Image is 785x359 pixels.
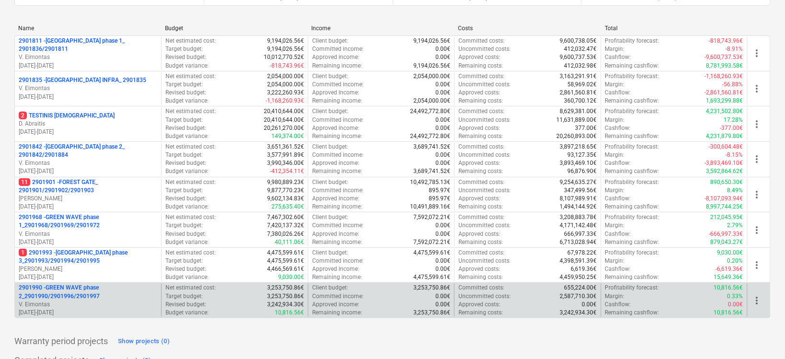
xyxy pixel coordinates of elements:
[706,167,743,175] p: 3,592,864.62€
[19,178,157,195] p: 2901901 - FOREST GATE_ 2901901/2901902/2901903
[458,284,504,292] p: Committed costs :
[18,25,157,32] div: Name
[458,203,503,211] p: Remaining costs :
[435,221,450,230] p: 0.00€
[709,143,743,151] p: -300,604.48€
[19,159,157,167] p: V. Eimontas
[560,159,597,167] p: 3,893,469.10€
[560,143,597,151] p: 3,897,218.65€
[413,143,450,151] p: 3,689,741.52€
[19,37,157,70] div: 2901811 -[GEOGRAPHIC_DATA] phase 1_ 2901836/2901811V. Eimontas[DATE]-[DATE]
[751,259,763,271] span: more_vert
[19,112,157,136] div: 2TESTINIS [DEMOGRAPHIC_DATA]D. Abraitis[DATE]-[DATE]
[165,124,206,132] p: Revised budget :
[271,132,304,140] p: 149,374.00€
[728,301,743,309] p: 0.00€
[458,97,503,105] p: Remaining costs :
[267,81,304,89] p: 2,054,000.00€
[706,62,743,70] p: 8,781,993.58€
[19,143,157,176] div: 2901842 -[GEOGRAPHIC_DATA] phase 2_ 2901842/2901884V. Eimontas[DATE]-[DATE]
[267,265,304,273] p: 4,466,569.61€
[19,76,157,101] div: 2901835 -[GEOGRAPHIC_DATA] INFRA_ 2901835V. Eimontas[DATE]-[DATE]
[458,72,504,81] p: Committed costs :
[312,221,363,230] p: Committed income :
[266,97,304,105] p: -1,168,260.93€
[413,249,450,257] p: 4,475,599.61€
[270,62,304,70] p: -818,743.96€
[458,257,511,265] p: Uncommitted costs :
[724,116,743,124] p: 17.28%
[458,221,511,230] p: Uncommitted costs :
[312,72,348,81] p: Client budget :
[312,45,363,53] p: Committed income :
[726,45,743,53] p: -8.91%
[705,159,743,167] p: -3,893,469.10€
[165,265,206,273] p: Revised budget :
[312,195,359,203] p: Approved income :
[705,89,743,97] p: -2,861,560.81€
[458,25,597,32] div: Costs
[165,257,203,265] p: Target budget :
[706,203,743,211] p: 8,997,744.25€
[19,37,157,53] p: 2901811 - [GEOGRAPHIC_DATA] phase 1_ 2901836/2901811
[165,53,206,61] p: Revised budget :
[458,249,504,257] p: Committed costs :
[605,273,659,281] p: Remaining cashflow :
[705,53,743,61] p: -9,600,737.53€
[458,62,503,70] p: Remaining costs :
[564,284,597,292] p: 655,224.00€
[714,273,743,281] p: 15,649.36€
[751,153,763,165] span: more_vert
[560,107,597,116] p: 8,629,381.00€
[19,301,157,309] p: V. Eimontas
[723,81,743,89] p: -56.88%
[413,284,450,292] p: 3,253,750.86€
[582,301,597,309] p: 0.00€
[19,213,157,246] div: 2901968 -GREEN WAVE phase 1_2901968/2901969/2901972V. Eimontas[DATE]-[DATE]
[458,124,500,132] p: Approved costs :
[19,62,157,70] p: [DATE] - [DATE]
[165,186,203,195] p: Target budget :
[165,81,203,89] p: Target budget :
[711,213,743,221] p: 212,045.95€
[410,203,450,211] p: 10,491,889.16€
[312,249,348,257] p: Client budget :
[165,132,209,140] p: Budget variance :
[605,45,625,53] p: Margin :
[312,213,348,221] p: Client budget :
[312,116,363,124] p: Committed income :
[605,53,631,61] p: Cashflow :
[278,273,304,281] p: 9,030.00€
[413,37,450,45] p: 9,194,026.56€
[267,257,304,265] p: 4,475,599.61€
[605,132,659,140] p: Remaining cashflow :
[165,213,216,221] p: Net estimated cost :
[165,273,209,281] p: Budget variance :
[267,45,304,53] p: 9,194,026.56€
[605,62,659,70] p: Remaining cashflow :
[706,97,743,105] p: 1,693,299.88€
[19,249,157,282] div: 12901993 -[GEOGRAPHIC_DATA] phase 3_2901993/2901994/2901995[PERSON_NAME][DATE]-[DATE]
[458,292,511,301] p: Uncommitted costs :
[267,143,304,151] p: 3,651,361.52€
[716,265,743,273] p: -6,619.36€
[435,81,450,89] p: 0.00€
[560,213,597,221] p: 3,208,883.78€
[458,230,500,238] p: Approved costs :
[264,124,304,132] p: 20,261,270.00€
[312,203,362,211] p: Remaining income :
[709,37,743,45] p: -818,743.96€
[571,265,597,273] p: 6,619.36€
[605,203,659,211] p: Remaining cashflow :
[413,213,450,221] p: 7,592,072.21€
[560,89,597,97] p: 2,861,560.81€
[19,309,157,317] p: [DATE] - [DATE]
[560,53,597,61] p: 9,600,737.53€
[264,116,304,124] p: 20,410,644.00€
[116,334,172,349] button: Show projects (0)
[560,203,597,211] p: 1,494,144.92€
[165,249,216,257] p: Net estimated cost :
[458,265,500,273] p: Approved costs :
[458,195,500,203] p: Approved costs :
[705,72,743,81] p: -1,168,260.93€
